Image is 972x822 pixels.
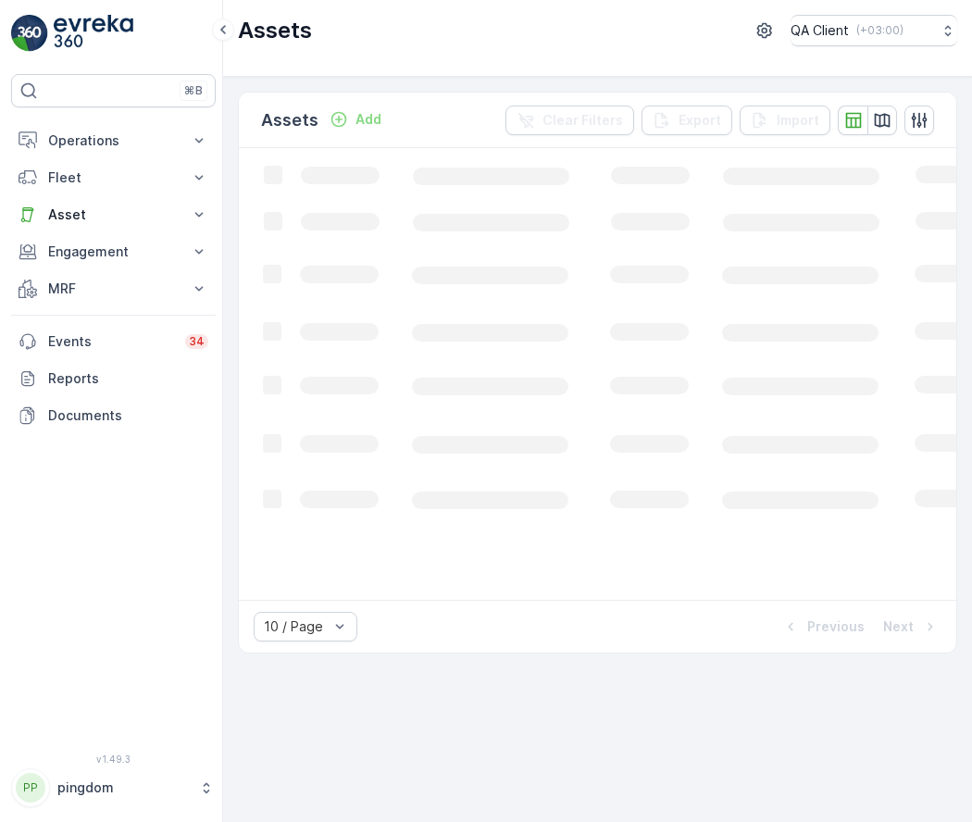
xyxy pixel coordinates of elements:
[11,753,216,765] span: v 1.49.3
[48,406,208,425] p: Documents
[48,280,179,298] p: MRF
[11,323,216,360] a: Events34
[54,15,133,52] img: logo_light-DOdMpM7g.png
[881,616,941,638] button: Next
[642,106,732,135] button: Export
[777,111,819,130] p: Import
[542,111,623,130] p: Clear Filters
[679,111,721,130] p: Export
[261,107,318,133] p: Assets
[791,15,957,46] button: QA Client(+03:00)
[48,332,174,351] p: Events
[238,16,312,45] p: Assets
[740,106,830,135] button: Import
[11,159,216,196] button: Fleet
[883,617,914,636] p: Next
[11,15,48,52] img: logo
[184,83,203,98] p: ⌘B
[11,360,216,397] a: Reports
[11,768,216,807] button: PPpingdom
[48,205,179,224] p: Asset
[48,131,179,150] p: Operations
[11,397,216,434] a: Documents
[505,106,634,135] button: Clear Filters
[322,108,389,131] button: Add
[57,778,190,797] p: pingdom
[11,196,216,233] button: Asset
[48,369,208,388] p: Reports
[11,233,216,270] button: Engagement
[791,21,849,40] p: QA Client
[11,270,216,307] button: MRF
[355,110,381,129] p: Add
[16,773,45,803] div: PP
[807,617,865,636] p: Previous
[48,168,179,187] p: Fleet
[48,243,179,261] p: Engagement
[189,334,205,349] p: 34
[11,122,216,159] button: Operations
[779,616,866,638] button: Previous
[856,23,903,38] p: ( +03:00 )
